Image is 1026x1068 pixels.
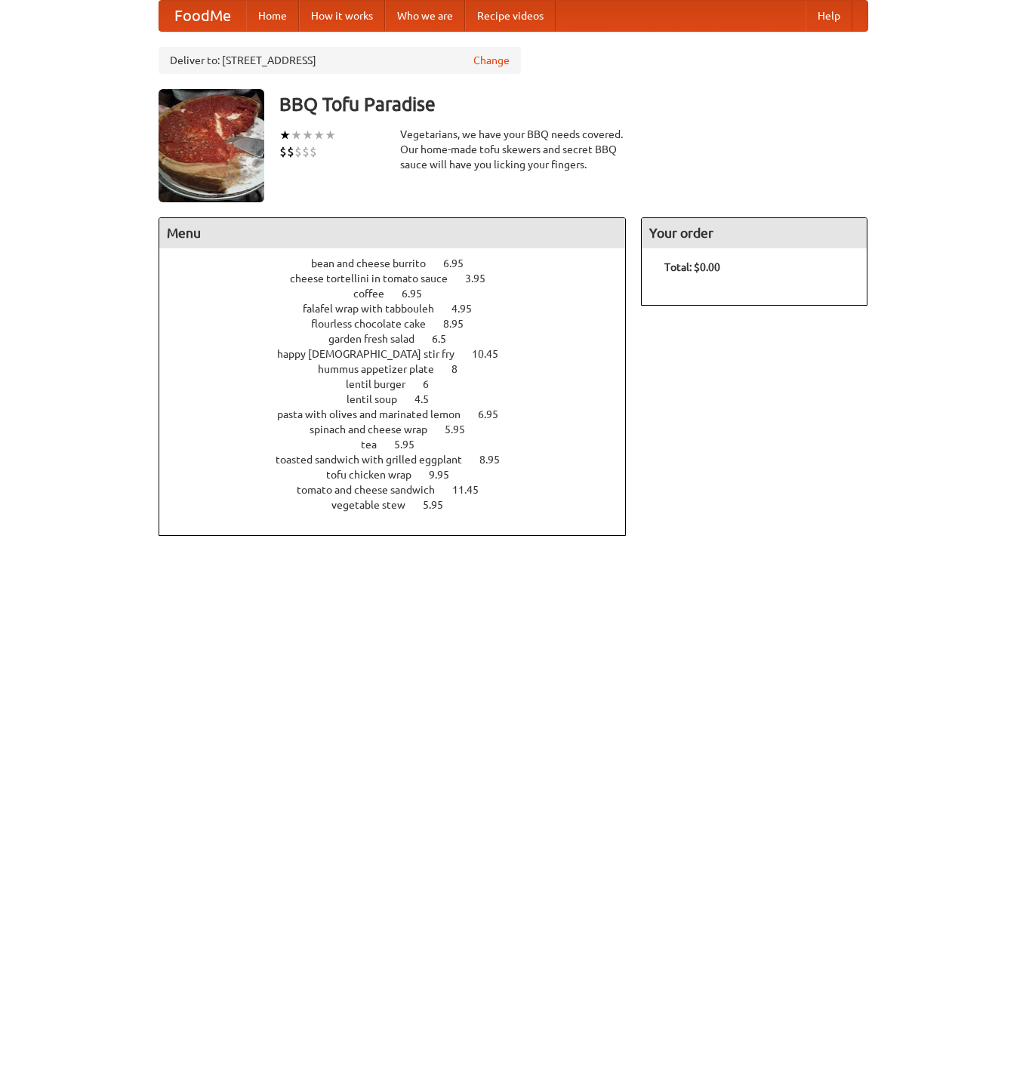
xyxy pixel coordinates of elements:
[159,1,246,31] a: FoodMe
[346,378,457,390] a: lentil burger 6
[400,127,627,172] div: Vegetarians, we have your BBQ needs covered. Our home-made tofu skewers and secret BBQ sauce will...
[310,423,493,436] a: spinach and cheese wrap 5.95
[310,143,317,160] li: $
[328,333,474,345] a: garden fresh salad 6.5
[299,1,385,31] a: How it works
[159,89,264,202] img: angular.jpg
[478,408,513,420] span: 6.95
[361,439,442,451] a: tea 5.95
[326,469,477,481] a: tofu chicken wrap 9.95
[479,454,515,466] span: 8.95
[303,303,500,315] a: falafel wrap with tabbouleh 4.95
[279,127,291,143] li: ★
[311,318,441,330] span: flourless chocolate cake
[465,1,556,31] a: Recipe videos
[452,484,494,496] span: 11.45
[325,127,336,143] li: ★
[472,348,513,360] span: 10.45
[290,272,513,285] a: cheese tortellini in tomato sauce 3.95
[277,408,526,420] a: pasta with olives and marinated lemon 6.95
[347,393,412,405] span: lentil soup
[465,272,501,285] span: 3.95
[394,439,430,451] span: 5.95
[311,257,491,269] a: bean and cheese burrito 6.95
[290,272,463,285] span: cheese tortellini in tomato sauce
[331,499,471,511] a: vegetable stew 5.95
[276,454,477,466] span: toasted sandwich with grilled eggplant
[451,363,473,375] span: 8
[473,53,510,68] a: Change
[385,1,465,31] a: Who we are
[445,423,480,436] span: 5.95
[423,499,458,511] span: 5.95
[302,143,310,160] li: $
[297,484,450,496] span: tomato and cheese sandwich
[159,218,626,248] h4: Menu
[443,318,479,330] span: 8.95
[326,469,427,481] span: tofu chicken wrap
[451,303,487,315] span: 4.95
[311,257,441,269] span: bean and cheese burrito
[353,288,450,300] a: coffee 6.95
[318,363,485,375] a: hummus appetizer plate 8
[402,288,437,300] span: 6.95
[287,143,294,160] li: $
[432,333,461,345] span: 6.5
[353,288,399,300] span: coffee
[311,318,491,330] a: flourless chocolate cake 8.95
[414,393,444,405] span: 4.5
[806,1,852,31] a: Help
[346,378,421,390] span: lentil burger
[246,1,299,31] a: Home
[276,454,528,466] a: toasted sandwich with grilled eggplant 8.95
[347,393,457,405] a: lentil soup 4.5
[318,363,449,375] span: hummus appetizer plate
[277,348,526,360] a: happy [DEMOGRAPHIC_DATA] stir fry 10.45
[277,408,476,420] span: pasta with olives and marinated lemon
[361,439,392,451] span: tea
[313,127,325,143] li: ★
[302,127,313,143] li: ★
[331,499,421,511] span: vegetable stew
[297,484,507,496] a: tomato and cheese sandwich 11.45
[291,127,302,143] li: ★
[294,143,302,160] li: $
[159,47,521,74] div: Deliver to: [STREET_ADDRESS]
[642,218,867,248] h4: Your order
[443,257,479,269] span: 6.95
[279,143,287,160] li: $
[664,261,720,273] b: Total: $0.00
[303,303,449,315] span: falafel wrap with tabbouleh
[277,348,470,360] span: happy [DEMOGRAPHIC_DATA] stir fry
[279,89,868,119] h3: BBQ Tofu Paradise
[310,423,442,436] span: spinach and cheese wrap
[328,333,430,345] span: garden fresh salad
[429,469,464,481] span: 9.95
[423,378,444,390] span: 6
